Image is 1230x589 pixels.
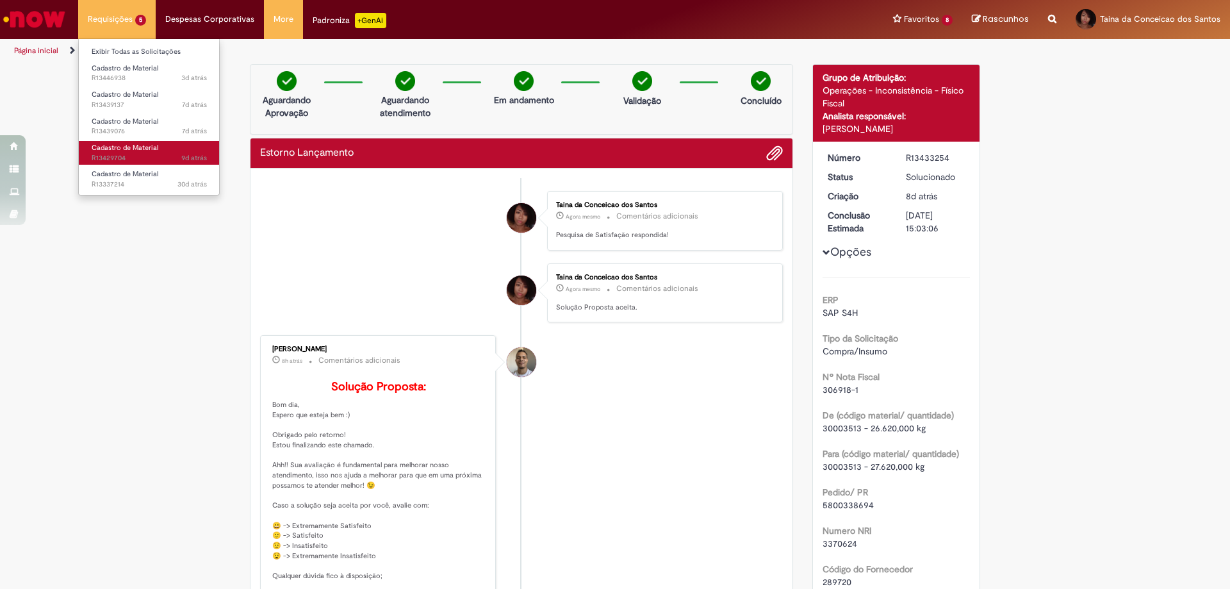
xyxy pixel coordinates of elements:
[79,141,220,165] a: Aberto R13429704 : Cadastro de Material
[823,525,871,536] b: Numero NRI
[972,13,1029,26] a: Rascunhos
[177,179,207,189] time: 30/07/2025 11:55:16
[741,94,782,107] p: Concluído
[92,73,207,83] span: R13446938
[566,213,600,220] time: 28/08/2025 15:39:36
[181,73,207,83] time: 26/08/2025 09:19:10
[823,422,926,434] span: 30003513 - 26.620,000 kg
[823,538,857,549] span: 3370624
[1,6,67,32] img: ServiceNow
[823,294,839,306] b: ERP
[823,448,959,460] b: Para (código material/ quantidade)
[182,126,207,136] time: 22/08/2025 10:36:09
[79,115,220,138] a: Aberto R13439076 : Cadastro de Material
[1100,13,1220,24] span: Taina da Conceicao dos Santos
[904,13,939,26] span: Favoritos
[823,122,971,135] div: [PERSON_NAME]
[92,143,158,153] span: Cadastro de Material
[282,357,302,365] span: 8h atrás
[632,71,652,91] img: check-circle-green.png
[818,170,897,183] dt: Status
[823,461,924,472] span: 30003513 - 27.620,000 kg
[556,230,769,240] p: Pesquisa de Satisfação respondida!
[92,90,158,99] span: Cadastro de Material
[566,285,600,293] span: Agora mesmo
[818,151,897,164] dt: Número
[277,71,297,91] img: check-circle-green.png
[906,190,937,202] span: 8d atrás
[260,147,354,159] h2: Estorno Lançamento Histórico de tíquete
[182,100,207,110] span: 7d atrás
[751,71,771,91] img: check-circle-green.png
[79,167,220,191] a: Aberto R13337214 : Cadastro de Material
[181,73,207,83] span: 3d atrás
[313,13,386,28] div: Padroniza
[135,15,146,26] span: 5
[14,46,58,56] a: Página inicial
[556,303,769,313] p: Solução Proposta aceita.
[494,94,554,106] p: Em andamento
[616,211,698,222] small: Comentários adicionais
[556,274,769,281] div: Taina da Conceicao dos Santos
[181,153,207,163] span: 9d atrás
[556,201,769,209] div: Taina da Conceicao dos Santos
[182,100,207,110] time: 22/08/2025 10:45:22
[272,345,486,353] div: [PERSON_NAME]
[10,39,810,63] ul: Trilhas de página
[906,190,965,203] div: 20/08/2025 15:57:40
[177,179,207,189] span: 30d atrás
[823,345,887,357] span: Compra/Insumo
[331,379,426,394] b: Solução Proposta:
[79,45,220,59] a: Exibir Todas as Solicitações
[818,209,897,235] dt: Conclusão Estimada
[823,410,954,421] b: De (código material/ quantidade)
[79,88,220,112] a: Aberto R13439137 : Cadastro de Material
[355,13,386,28] p: +GenAi
[823,71,971,84] div: Grupo de Atribuição:
[282,357,302,365] time: 28/08/2025 07:59:08
[507,203,536,233] div: Taina da Conceicao dos Santos
[823,499,874,511] span: 5800338694
[374,94,436,119] p: Aguardando atendimento
[92,117,158,126] span: Cadastro de Material
[616,283,698,294] small: Comentários adicionais
[507,276,536,305] div: Taina da Conceicao dos Santos
[906,151,965,164] div: R13433254
[92,63,158,73] span: Cadastro de Material
[256,94,318,119] p: Aguardando Aprovação
[514,71,534,91] img: check-circle-green.png
[823,486,868,498] b: Pedido/ PR
[92,179,207,190] span: R13337214
[823,333,898,344] b: Tipo da Solicitação
[274,13,293,26] span: More
[823,384,858,395] span: 306918-1
[182,126,207,136] span: 7d atrás
[823,110,971,122] div: Analista responsável:
[823,307,858,319] span: SAP S4H
[92,153,207,163] span: R13429704
[507,347,536,377] div: Joziano De Jesus Oliveira
[395,71,415,91] img: check-circle-green.png
[906,209,965,235] div: [DATE] 15:03:06
[92,100,207,110] span: R13439137
[79,62,220,85] a: Aberto R13446938 : Cadastro de Material
[818,190,897,203] dt: Criação
[318,355,400,366] small: Comentários adicionais
[823,371,880,383] b: Nº Nota Fiscal
[906,170,965,183] div: Solucionado
[88,13,133,26] span: Requisições
[823,576,851,588] span: 289720
[983,13,1029,25] span: Rascunhos
[823,84,971,110] div: Operações - Inconsistência - Físico Fiscal
[942,15,953,26] span: 8
[566,285,600,293] time: 28/08/2025 15:39:24
[906,190,937,202] time: 20/08/2025 15:57:40
[623,94,661,107] p: Validação
[165,13,254,26] span: Despesas Corporativas
[78,38,220,195] ul: Requisições
[181,153,207,163] time: 19/08/2025 16:36:12
[92,169,158,179] span: Cadastro de Material
[566,213,600,220] span: Agora mesmo
[766,145,783,162] button: Adicionar anexos
[92,126,207,137] span: R13439076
